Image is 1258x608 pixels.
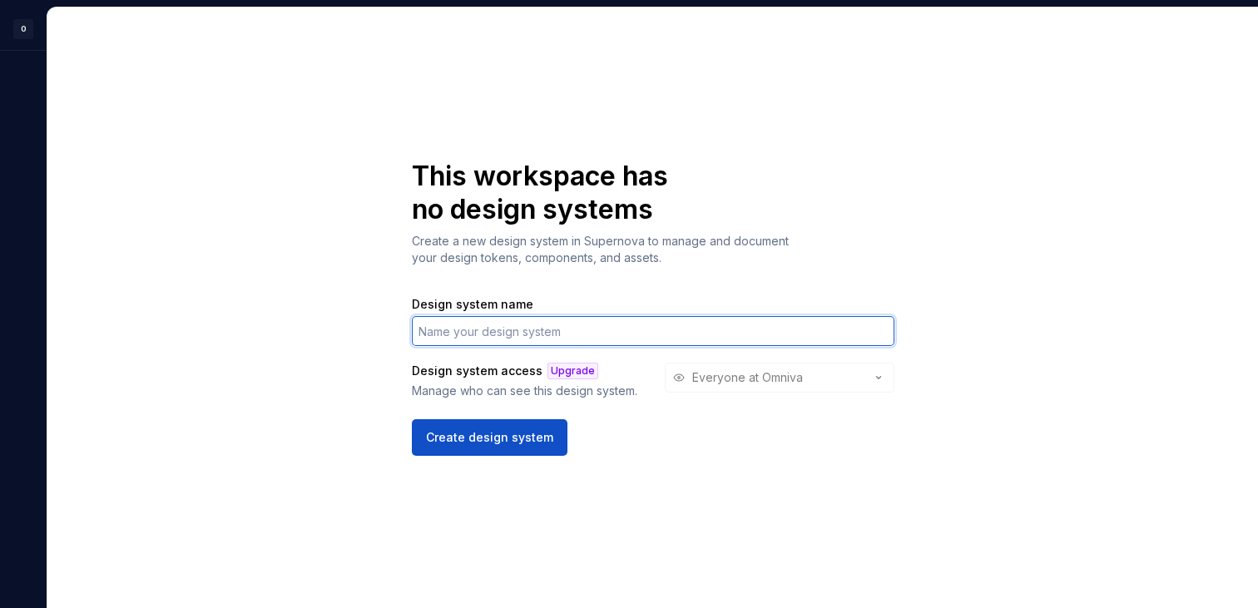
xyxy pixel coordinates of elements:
div: O [13,19,33,39]
label: Design system name [412,296,533,313]
label: Design system access [412,363,542,379]
button: O [3,11,43,47]
button: Create design system [412,419,567,456]
span: Manage who can see this design system. [412,383,648,399]
h1: This workspace has no design systems [412,160,701,226]
span: Create design system [426,429,553,446]
input: Name your design system [412,316,894,346]
p: Create a new design system in Supernova to manage and document your design tokens, components, an... [412,233,798,266]
div: Upgrade [547,363,598,379]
